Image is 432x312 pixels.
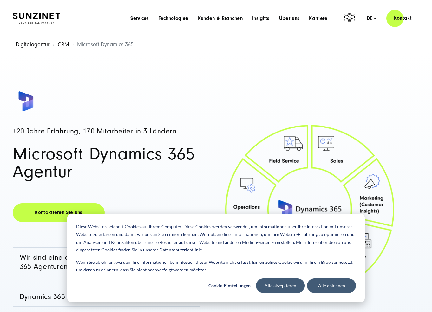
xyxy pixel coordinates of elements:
[307,278,356,293] button: Alle ablehnen
[279,15,300,22] a: Über uns
[205,278,254,293] button: Cookie-Einstellungen
[13,13,60,24] img: SUNZINET Full Service Digital Agentur
[13,287,200,306] a: Dynamics 365 Beratung und Implementierung
[13,145,200,181] h1: Microsoft Dynamics 365 Agentur
[13,203,105,222] a: Kontaktieren Sie uns
[130,15,149,22] a: Services
[67,214,365,302] div: Cookie banner
[159,15,188,22] a: Technologien
[256,278,305,293] button: Alle akzeptieren
[13,88,40,115] img: Microsoft_Dynamics_365_Icon_SUNZINET
[216,88,403,303] img: Microsoft Dynamics 365 CRM Beratung & Implementierung Agentur SUNZINET
[367,15,377,22] div: de
[76,258,356,274] p: Wenn Sie ablehnen, werden Ihre Informationen beim Besuch dieser Website nicht erfasst. Ein einzel...
[252,15,270,22] a: Insights
[77,41,134,48] span: Microsoft Dynamics 365
[76,223,356,254] p: Diese Website speichert Cookies auf Ihrem Computer. Diese Cookies werden verwendet, um Informatio...
[386,9,419,27] a: Kontakt
[13,248,200,276] a: Wir sind eine der führenden Microsoft Dynamics 365 Agenturen
[13,127,200,135] h4: +20 Jahre Erfahrung, 170 Mitarbeiter in 3 Ländern
[309,15,328,22] a: Karriere
[16,41,50,48] a: Digitalagentur
[58,41,69,48] a: CRM
[198,15,243,22] a: Kunden & Branchen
